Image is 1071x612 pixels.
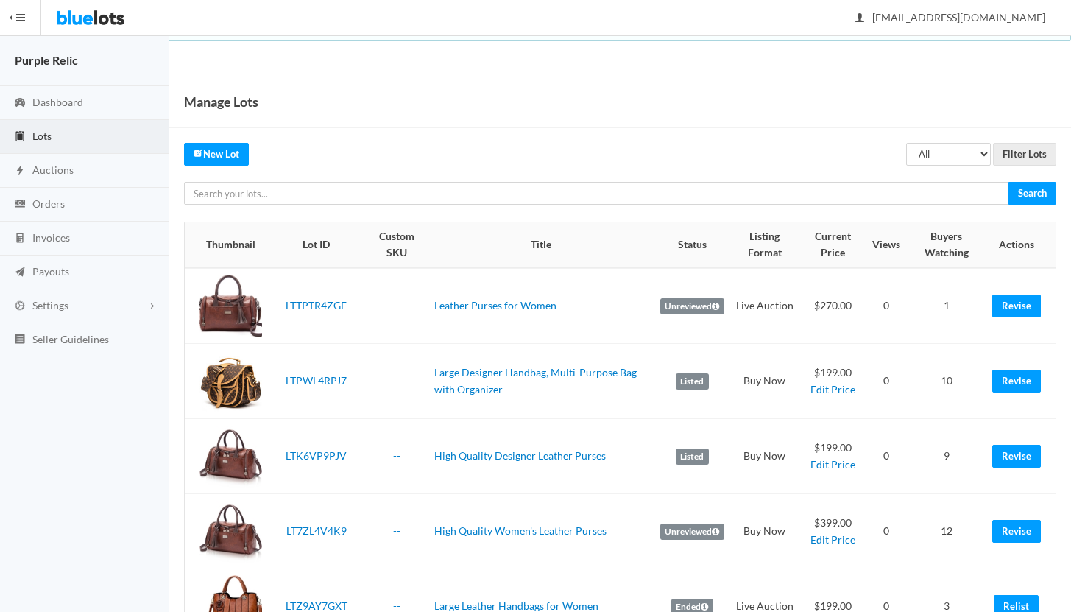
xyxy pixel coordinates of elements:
a: -- [393,599,400,612]
a: High Quality Women's Leather Purses [434,524,607,537]
label: Unreviewed [660,298,724,314]
label: Listed [676,373,709,390]
span: Payouts [32,265,69,278]
a: LTTPTR4ZGF [286,299,347,312]
a: createNew Lot [184,143,249,166]
th: Thumbnail [185,222,268,268]
a: Revise [992,520,1041,543]
td: $270.00 [799,268,866,344]
a: -- [393,299,400,312]
a: LTK6VP9PJV [286,449,347,462]
a: Large Leather Handbags for Women [434,599,598,612]
td: $399.00 [799,494,866,569]
input: Filter Lots [993,143,1056,166]
a: LTPWL4RPJ7 [286,374,347,387]
ion-icon: cash [13,198,27,212]
ion-icon: list box [13,333,27,347]
ion-icon: person [852,12,867,26]
label: Listed [676,449,709,465]
a: Edit Price [810,383,855,395]
h1: Manage Lots [184,91,258,113]
td: $199.00 [799,344,866,419]
th: Actions [986,222,1056,268]
a: -- [393,449,400,462]
a: Large Designer Handbag, Multi-Purpose Bag with Organizer [434,366,637,395]
ion-icon: speedometer [13,96,27,110]
a: LTZ9AY7GXT [286,599,347,612]
a: -- [393,374,400,387]
ion-icon: flash [13,164,27,178]
span: [EMAIL_ADDRESS][DOMAIN_NAME] [856,11,1045,24]
td: Buy Now [730,494,799,569]
td: Buy Now [730,419,799,494]
td: 0 [866,268,906,344]
ion-icon: calculator [13,232,27,246]
span: Invoices [32,231,70,244]
td: 0 [866,419,906,494]
td: Live Auction [730,268,799,344]
ion-icon: cog [13,300,27,314]
span: Seller Guidelines [32,333,109,345]
th: Buyers Watching [906,222,986,268]
th: Current Price [799,222,866,268]
span: Orders [32,197,65,210]
ion-icon: create [194,148,203,158]
span: Dashboard [32,96,83,108]
td: $199.00 [799,419,866,494]
td: 10 [906,344,986,419]
strong: Purple Relic [15,53,78,67]
input: Search [1008,182,1056,205]
th: Listing Format [730,222,799,268]
a: Revise [992,295,1041,317]
input: Search your lots... [184,182,1009,205]
a: Edit Price [810,458,855,471]
th: Custom SKU [365,222,428,268]
td: 0 [866,494,906,569]
a: LT7ZL4V4K9 [286,524,347,537]
ion-icon: clipboard [13,130,27,144]
ion-icon: paper plane [13,266,27,280]
span: Lots [32,130,52,142]
td: 0 [866,344,906,419]
a: Edit Price [810,533,855,546]
th: Lot ID [268,222,365,268]
td: 9 [906,419,986,494]
a: -- [393,524,400,537]
td: 12 [906,494,986,569]
th: Title [428,222,654,268]
td: Buy Now [730,344,799,419]
a: Revise [992,370,1041,393]
th: Status [654,222,730,268]
span: Settings [32,299,68,312]
span: Auctions [32,163,74,176]
a: Revise [992,445,1041,468]
td: 1 [906,268,986,344]
th: Views [866,222,906,268]
a: Leather Purses for Women [434,299,556,312]
a: High Quality Designer Leather Purses [434,449,606,462]
label: Unreviewed [660,524,724,540]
